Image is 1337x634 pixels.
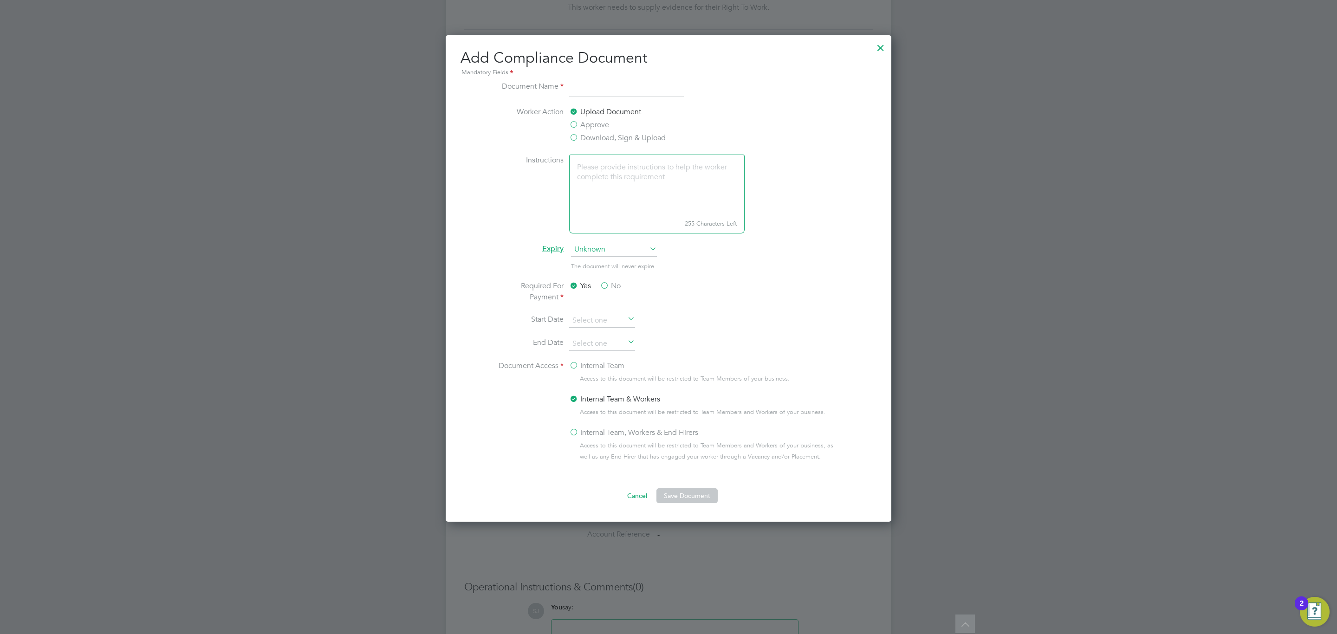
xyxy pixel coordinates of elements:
button: Save Document [656,488,718,503]
button: Open Resource Center, 2 new notifications [1300,597,1330,627]
label: Instructions [494,155,564,232]
label: Yes [569,280,591,291]
label: No [600,280,621,291]
label: Upload Document [569,106,641,117]
div: 2 [1299,603,1304,615]
label: Internal Team & Workers [569,394,660,405]
span: Access to this document will be restricted to Team Members and Workers of your business. [580,407,825,418]
label: Required For Payment [494,280,564,303]
span: Unknown [571,243,657,257]
h2: Add Compliance Document [461,48,876,78]
input: Select one [569,314,635,328]
span: Access to this document will be restricted to Team Members and Workers of your business, as well ... [580,440,843,462]
label: Document Access [494,360,564,470]
span: Access to this document will be restricted to Team Members of your business. [580,373,790,384]
label: Document Name [494,81,564,96]
div: Mandatory Fields [461,68,876,78]
label: Internal Team, Workers & End Hirers [569,427,698,438]
label: Start Date [494,314,564,326]
span: Expiry [542,244,564,253]
small: 255 Characters Left [569,214,745,233]
span: The document will never expire [571,262,654,270]
input: Select one [569,337,635,351]
label: Worker Action [494,106,564,143]
label: Internal Team [569,360,624,371]
label: Approve [569,119,609,130]
label: End Date [494,337,564,349]
button: Cancel [620,488,655,503]
label: Download, Sign & Upload [569,132,666,143]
